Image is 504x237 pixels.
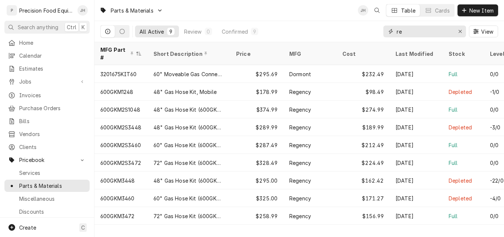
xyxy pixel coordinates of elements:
[336,207,390,225] div: $156.99
[289,141,311,149] div: Regency
[19,143,86,151] span: Clients
[230,83,283,101] div: $178.99
[77,5,88,16] div: JH
[4,180,90,192] a: Parts & Materials
[371,4,383,16] button: Open search
[19,7,73,14] div: Precision Food Equipment LLC
[401,7,415,14] div: Table
[390,189,443,207] div: [DATE]
[289,123,311,131] div: Regency
[153,50,223,58] div: Short Description
[454,26,466,37] button: Erase input
[4,115,90,127] a: Bills
[490,70,498,78] div: 0/0
[82,23,85,31] span: K
[4,141,90,153] a: Clients
[100,159,141,167] div: 600GKM2S3472
[449,106,458,114] div: Full
[100,106,140,114] div: 600GKM2S1048
[435,7,450,14] div: Cards
[390,136,443,154] div: [DATE]
[336,136,390,154] div: $212.49
[100,88,134,96] div: 600GKM1248
[7,5,17,16] div: P
[77,5,88,16] div: Jason Hertel's Avatar
[81,224,85,231] span: C
[490,177,504,184] div: -22/0
[390,154,443,172] div: [DATE]
[4,167,90,179] a: Services
[230,172,283,189] div: $295.00
[397,26,452,37] input: Keyword search
[390,207,443,225] div: [DATE]
[336,101,390,118] div: $274.99
[19,39,86,47] span: Home
[139,28,164,35] div: All Active
[449,194,472,202] div: Depleted
[153,194,224,202] div: 60" Gas Hose Kit (600GKM3460)
[169,28,173,35] div: 9
[4,50,90,62] a: Calendar
[19,195,86,203] span: Miscellaneous
[19,91,86,99] span: Invoices
[184,28,202,35] div: Review
[230,101,283,118] div: $374.99
[289,50,329,58] div: MFG
[100,177,135,184] div: 600GKM3448
[336,189,390,207] div: $171.27
[490,123,501,131] div: -3/0
[4,193,90,205] a: Miscellaneous
[97,4,166,17] a: Go to Parts & Materials
[336,172,390,189] div: $162.42
[236,50,276,58] div: Price
[153,177,224,184] div: 48" Gas Hose Kit (600GKM3448)
[100,212,135,220] div: 600GKM3472
[153,88,217,96] div: 48" Gas Hose Kit, Mobile
[19,117,86,125] span: Bills
[336,154,390,172] div: $224.49
[19,104,86,112] span: Purchase Orders
[289,106,311,114] div: Regency
[490,106,498,114] div: 0/0
[490,141,498,149] div: 0/0
[19,130,86,138] span: Vendors
[100,46,134,61] div: MFG Part #
[153,70,224,78] div: 60" Moveable Gas Connector Kit
[153,212,224,220] div: 72" Gas Hose Kit (600GKM3472)
[4,75,90,88] a: Go to Jobs
[4,37,90,49] a: Home
[153,106,224,114] div: 48" Gas Hose Kit (600GKM2S1048)
[222,28,248,35] div: Confirmed
[449,212,458,220] div: Full
[390,65,443,83] div: [DATE]
[67,23,76,31] span: Ctrl
[449,177,472,184] div: Depleted
[390,83,443,101] div: [DATE]
[289,70,311,78] div: Dormont
[336,83,390,101] div: $98.49
[490,212,498,220] div: 0/0
[19,224,36,231] span: Create
[153,159,224,167] div: 72" Gas Hose Kit (600GKM2S3472)
[4,154,90,166] a: Go to Pricebook
[100,123,141,131] div: 600GKM2S3448
[4,89,90,101] a: Invoices
[19,65,86,72] span: Estimates
[289,159,311,167] div: Regency
[4,128,90,140] a: Vendors
[490,88,500,96] div: -1/0
[230,118,283,136] div: $289.99
[19,182,86,190] span: Parts & Materials
[449,70,458,78] div: Full
[206,28,211,35] div: 0
[458,4,498,16] button: New Item
[19,52,86,60] span: Calendar
[153,123,224,131] div: 48" Gas Hose Kit (600GKM2S3448)
[449,50,477,58] div: Stock
[4,62,90,75] a: Estimates
[230,65,283,83] div: $295.69
[100,70,137,78] div: 3201675KIT60
[19,169,86,177] span: Services
[230,136,283,154] div: $287.49
[100,194,135,202] div: 600GKM3460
